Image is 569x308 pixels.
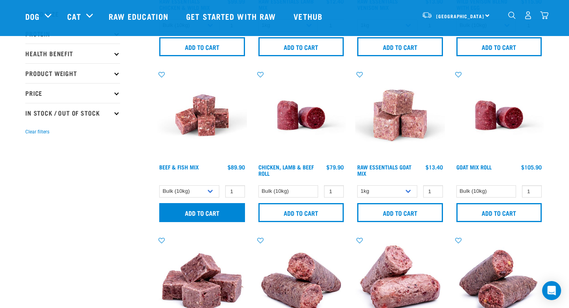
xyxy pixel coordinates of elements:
[456,37,542,56] input: Add to cart
[228,164,245,170] div: $89.90
[324,185,344,198] input: 1
[357,165,411,175] a: Raw Essentials Goat Mix
[456,165,492,168] a: Goat Mix Roll
[25,128,49,135] button: Clear filters
[456,203,542,222] input: Add to cart
[422,11,432,19] img: van-moving.png
[521,164,542,170] div: $105.90
[326,164,344,170] div: $79.90
[178,0,286,32] a: Get started with Raw
[225,185,245,198] input: 1
[25,83,120,103] p: Price
[25,44,120,63] p: Health Benefit
[357,37,443,56] input: Add to cart
[522,185,542,198] input: 1
[25,63,120,83] p: Product Weight
[157,70,247,160] img: Beef Mackerel 1
[159,203,245,222] input: Add to cart
[423,185,443,198] input: 1
[426,164,443,170] div: $13.40
[524,11,532,19] img: user.png
[25,103,120,123] p: In Stock / Out Of Stock
[258,203,344,222] input: Add to cart
[101,0,178,32] a: Raw Education
[436,15,484,17] span: [GEOGRAPHIC_DATA]
[258,37,344,56] input: Add to cart
[355,70,445,160] img: Goat M Ix 38448
[25,10,40,22] a: Dog
[542,281,561,300] div: Open Intercom Messenger
[67,10,81,22] a: Cat
[508,11,516,19] img: home-icon-1@2x.png
[256,70,346,160] img: Raw Essentials Chicken Lamb Beef Bulk Minced Raw Dog Food Roll Unwrapped
[357,203,443,222] input: Add to cart
[258,165,314,175] a: Chicken, Lamb & Beef Roll
[454,70,544,160] img: Raw Essentials Chicken Lamb Beef Bulk Minced Raw Dog Food Roll Unwrapped
[286,0,332,32] a: Vethub
[540,11,548,19] img: home-icon@2x.png
[159,165,199,168] a: Beef & Fish Mix
[159,37,245,56] input: Add to cart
